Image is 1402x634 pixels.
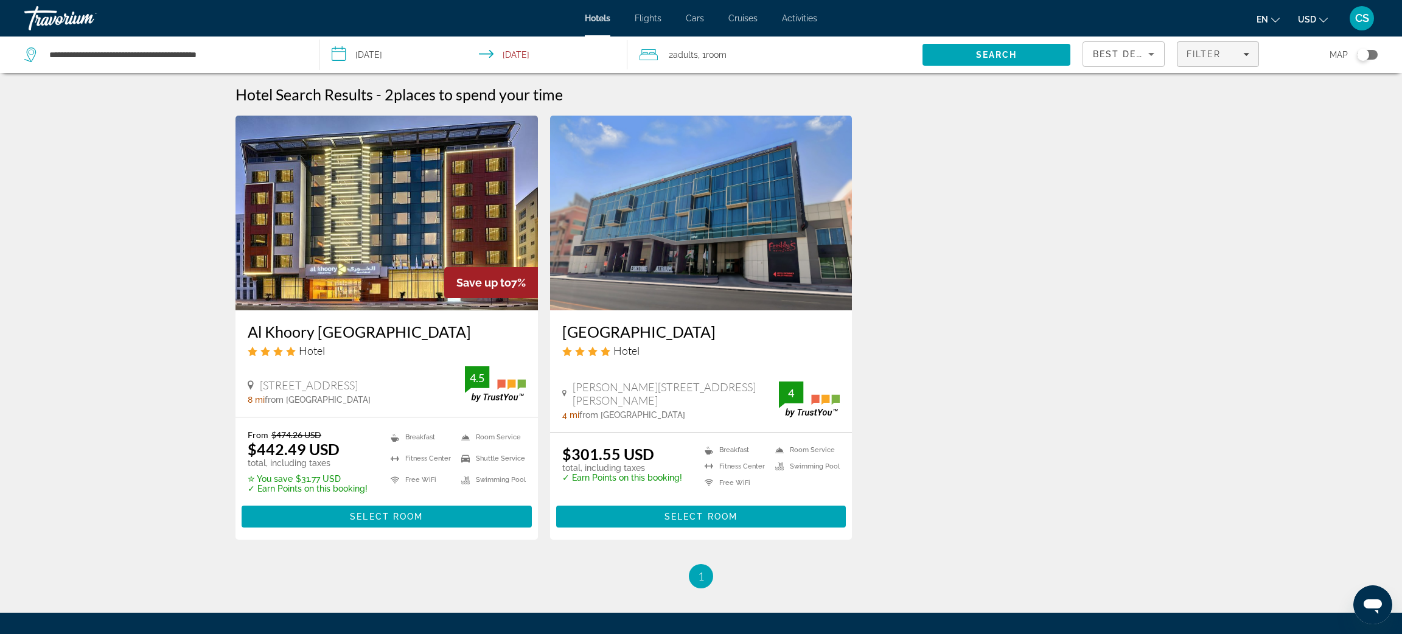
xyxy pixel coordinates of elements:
[698,46,727,63] span: , 1
[1093,49,1156,59] span: Best Deals
[385,451,455,466] li: Fitness Center
[562,445,654,463] ins: $301.55 USD
[248,458,368,468] p: total, including taxes
[1355,12,1369,24] span: CS
[248,322,526,341] a: Al Khoory [GEOGRAPHIC_DATA]
[235,85,373,103] h1: Hotel Search Results
[579,410,685,420] span: from [GEOGRAPHIC_DATA]
[271,430,321,440] del: $474.26 USD
[706,50,727,60] span: Room
[444,267,538,298] div: 7%
[686,13,704,23] a: Cars
[319,37,627,73] button: Select check in and out date
[699,478,769,488] li: Free WiFi
[1177,41,1259,67] button: Filters
[248,474,368,484] p: $31.77 USD
[394,85,563,103] span: places to spend your time
[613,344,640,357] span: Hotel
[299,344,325,357] span: Hotel
[585,13,610,23] a: Hotels
[455,451,526,466] li: Shuttle Service
[1187,49,1221,59] span: Filter
[673,50,698,60] span: Adults
[627,37,922,73] button: Travelers: 2 adults, 0 children
[248,430,268,440] span: From
[248,395,265,405] span: 8 mi
[1257,15,1268,24] span: en
[465,366,526,402] img: TrustYou guest rating badge
[465,371,489,385] div: 4.5
[556,509,846,522] a: Select Room
[769,445,840,455] li: Room Service
[779,386,803,400] div: 4
[385,85,563,103] h2: 2
[573,380,779,407] span: [PERSON_NAME][STREET_ADDRESS][PERSON_NAME]
[1348,49,1378,60] button: Toggle map
[235,116,538,310] img: Al Khoory Atrium Hotel
[669,46,698,63] span: 2
[550,116,853,310] img: Fortune Atrium Hotel
[242,509,532,522] a: Select Room
[24,2,146,34] a: Travorium
[260,378,358,392] span: [STREET_ADDRESS]
[782,13,817,23] a: Activities
[562,463,682,473] p: total, including taxes
[265,395,371,405] span: from [GEOGRAPHIC_DATA]
[664,512,738,521] span: Select Room
[562,410,579,420] span: 4 mi
[728,13,758,23] a: Cruises
[562,344,840,357] div: 4 star Hotel
[1346,5,1378,31] button: User Menu
[635,13,661,23] a: Flights
[976,50,1017,60] span: Search
[922,44,1070,66] button: Search
[248,344,526,357] div: 4 star Hotel
[235,564,1167,588] nav: Pagination
[385,472,455,487] li: Free WiFi
[1298,15,1316,24] span: USD
[698,570,704,583] span: 1
[242,506,532,528] button: Select Room
[699,461,769,472] li: Fitness Center
[248,474,293,484] span: ✮ You save
[562,473,682,482] p: ✓ Earn Points on this booking!
[455,430,526,445] li: Room Service
[350,512,423,521] span: Select Room
[248,440,340,458] ins: $442.49 USD
[1093,47,1154,61] mat-select: Sort by
[699,445,769,455] li: Breakfast
[769,461,840,472] li: Swimming Pool
[1257,10,1280,28] button: Change language
[455,472,526,487] li: Swimming Pool
[1353,585,1392,624] iframe: Button to launch messaging window
[1330,46,1348,63] span: Map
[456,276,511,289] span: Save up to
[385,430,455,445] li: Breakfast
[779,381,840,417] img: TrustYou guest rating badge
[1298,10,1328,28] button: Change currency
[376,85,382,103] span: -
[556,506,846,528] button: Select Room
[48,46,301,64] input: Search hotel destination
[248,484,368,493] p: ✓ Earn Points on this booking!
[562,322,840,341] a: [GEOGRAPHIC_DATA]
